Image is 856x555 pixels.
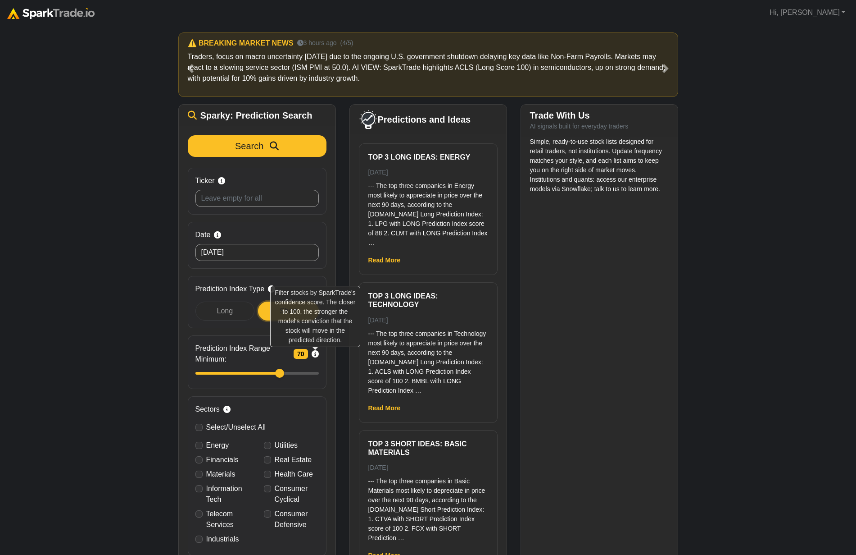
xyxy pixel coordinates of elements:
label: Materials [206,469,236,480]
span: Long [217,307,233,315]
span: Select/Unselect All [206,423,266,431]
h6: Top 3 Long ideas: Energy [368,153,488,161]
label: Utilities [275,440,298,451]
a: Top 3 Long ideas: Technology [DATE] --- The top three companies in Technology most likely to appr... [368,292,488,395]
button: Search [188,135,326,157]
span: Prediction Index Range Minimum: [195,343,290,365]
label: Financials [206,454,239,465]
label: Industrials [206,534,239,545]
label: Energy [206,440,229,451]
span: Sparky: Prediction Search [200,110,313,121]
small: [DATE] [368,169,388,176]
label: Telecom Services [206,509,250,530]
p: --- The top three companies in Technology most likely to appreciate in price over the next 90 day... [368,329,488,395]
a: Read More [368,257,401,264]
small: [DATE] [368,316,388,324]
span: 70 [294,349,308,359]
div: Short [258,302,318,321]
p: --- The top three companies in Basic Materials most likely to depreciate in price over the next 9... [368,477,488,543]
span: Search [235,141,263,151]
label: Real Estate [275,454,312,465]
label: Information Tech [206,483,250,505]
small: 3 hours ago [297,38,337,48]
span: Date [195,229,211,240]
img: sparktrade.png [7,8,95,19]
a: Top 3 Long ideas: Energy [DATE] --- The top three companies in Energy most likely to appreciate i... [368,153,488,248]
span: Sectors [195,404,220,415]
label: Consumer Defensive [275,509,319,530]
a: Top 3 Short ideas: Basic Materials [DATE] --- The top three companies in Basic Materials most lik... [368,440,488,543]
span: Predictions and Ideas [378,114,471,125]
label: Consumer Cyclical [275,483,319,505]
p: Simple, ready-to-use stock lists designed for retail traders, not institutions. Update frequency ... [530,137,669,194]
small: (4/5) [340,38,353,48]
a: Read More [368,404,401,412]
small: AI signals built for everyday traders [530,123,629,130]
small: [DATE] [368,464,388,471]
div: Filter stocks by SparkTrade's confidence score. The closer to 100, the stronger the model's convi... [270,286,360,347]
input: Leave empty for all [195,190,319,207]
a: Hi, [PERSON_NAME] [766,4,849,22]
span: Ticker [195,175,215,186]
h5: Trade With Us [530,110,669,121]
p: Traders, focus on macro uncertainty [DATE] due to the ongoing U.S. government shutdown delaying k... [188,51,669,84]
h6: Top 3 Short ideas: Basic Materials [368,440,488,457]
h6: Top 3 Long ideas: Technology [368,292,488,309]
p: --- The top three companies in Energy most likely to appreciate in price over the next 90 days, a... [368,181,488,248]
div: Long [195,302,255,321]
label: Health Care [275,469,313,480]
h6: ⚠️ BREAKING MARKET NEWS [188,39,294,47]
span: Prediction Index Type [195,284,265,294]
